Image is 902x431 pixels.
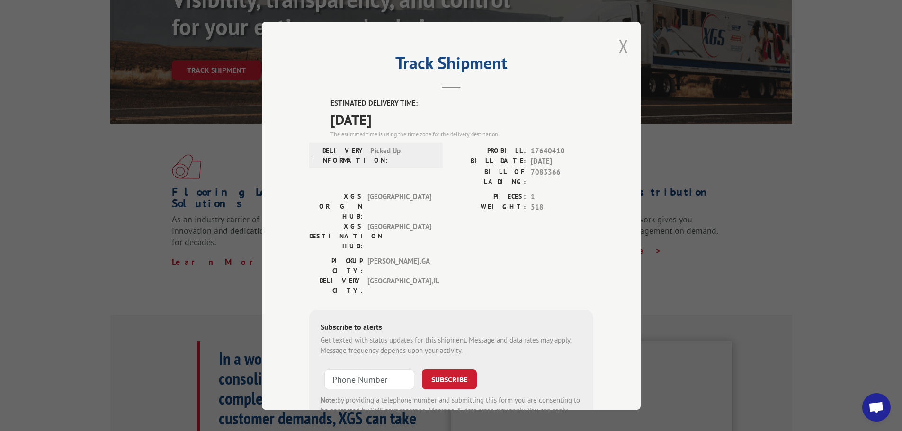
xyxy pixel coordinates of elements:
button: SUBSCRIBE [422,369,477,389]
span: [GEOGRAPHIC_DATA] , IL [367,275,431,295]
span: 17640410 [531,145,593,156]
label: XGS DESTINATION HUB: [309,221,363,251]
div: Get texted with status updates for this shipment. Message and data rates may apply. Message frequ... [321,334,582,356]
strong: Note: [321,395,337,404]
h2: Track Shipment [309,56,593,74]
div: by providing a telephone number and submitting this form you are consenting to be contacted by SM... [321,395,582,427]
label: XGS ORIGIN HUB: [309,191,363,221]
span: 1 [531,191,593,202]
span: [GEOGRAPHIC_DATA] [367,191,431,221]
div: Subscribe to alerts [321,321,582,334]
div: Open chat [862,393,891,422]
span: 7083366 [531,167,593,186]
label: PIECES: [451,191,526,202]
span: [DATE] [531,156,593,167]
span: 518 [531,202,593,213]
label: PROBILL: [451,145,526,156]
button: Close modal [618,34,629,59]
span: [GEOGRAPHIC_DATA] [367,221,431,251]
label: WEIGHT: [451,202,526,213]
span: [DATE] [330,108,593,130]
label: BILL OF LADING: [451,167,526,186]
label: DELIVERY CITY: [309,275,363,295]
label: BILL DATE: [451,156,526,167]
label: ESTIMATED DELIVERY TIME: [330,98,593,109]
span: Picked Up [370,145,434,165]
input: Phone Number [324,369,414,389]
label: DELIVERY INFORMATION: [312,145,366,165]
label: PICKUP CITY: [309,255,363,275]
span: [PERSON_NAME] , GA [367,255,431,275]
div: The estimated time is using the time zone for the delivery destination. [330,130,593,138]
